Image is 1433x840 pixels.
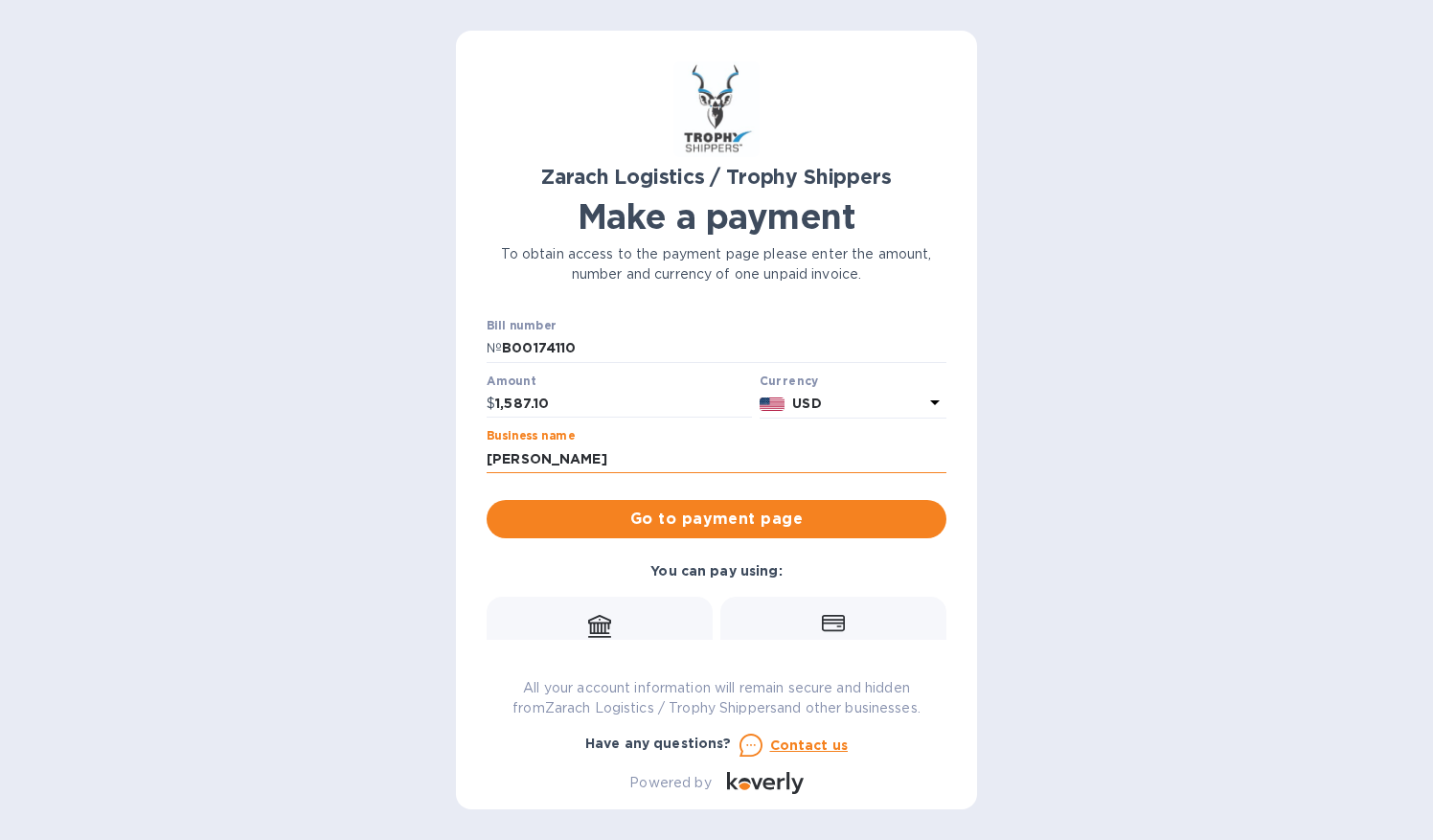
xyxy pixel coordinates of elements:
input: 0.00 [495,390,752,419]
p: Powered by [629,773,711,793]
p: All your account information will remain secure and hidden from Zarach Logistics / Trophy Shipper... [487,678,946,718]
img: USD [760,397,785,411]
b: Zarach Logistics / Trophy Shippers [541,165,891,189]
b: USD [792,396,821,411]
h1: Make a payment [487,196,946,237]
b: Currency [760,374,819,388]
b: You can pay using: [650,563,782,579]
p: $ [487,394,495,414]
p: To obtain access to the payment page please enter the amount, number and currency of one unpaid i... [487,244,946,284]
button: Go to payment page [487,500,946,538]
p: № [487,338,502,358]
u: Contact us [770,738,849,753]
input: Enter bill number [502,334,946,363]
label: Business name [487,431,575,443]
input: Enter business name [487,444,946,473]
label: Amount [487,375,535,387]
span: Go to payment page [502,508,931,531]
b: Have any questions? [585,736,732,751]
label: Bill number [487,321,556,332]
